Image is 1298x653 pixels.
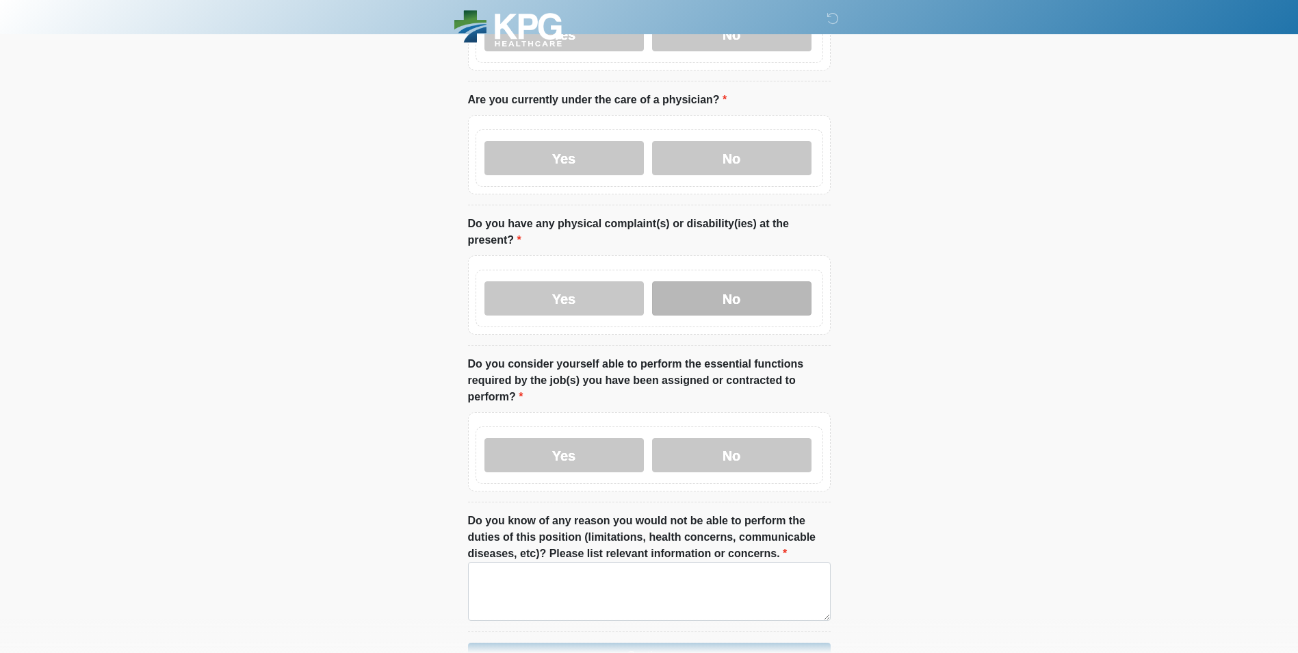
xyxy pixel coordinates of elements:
[454,10,562,47] img: KPG Healthcare Logo
[652,281,812,316] label: No
[652,141,812,175] label: No
[468,92,727,108] label: Are you currently under the care of a physician?
[484,281,644,316] label: Yes
[484,438,644,472] label: Yes
[468,356,831,405] label: Do you consider yourself able to perform the essential functions required by the job(s) you have ...
[468,513,831,562] label: Do you know of any reason you would not be able to perform the duties of this position (limitatio...
[484,141,644,175] label: Yes
[652,438,812,472] label: No
[468,216,831,248] label: Do you have any physical complaint(s) or disability(ies) at the present?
